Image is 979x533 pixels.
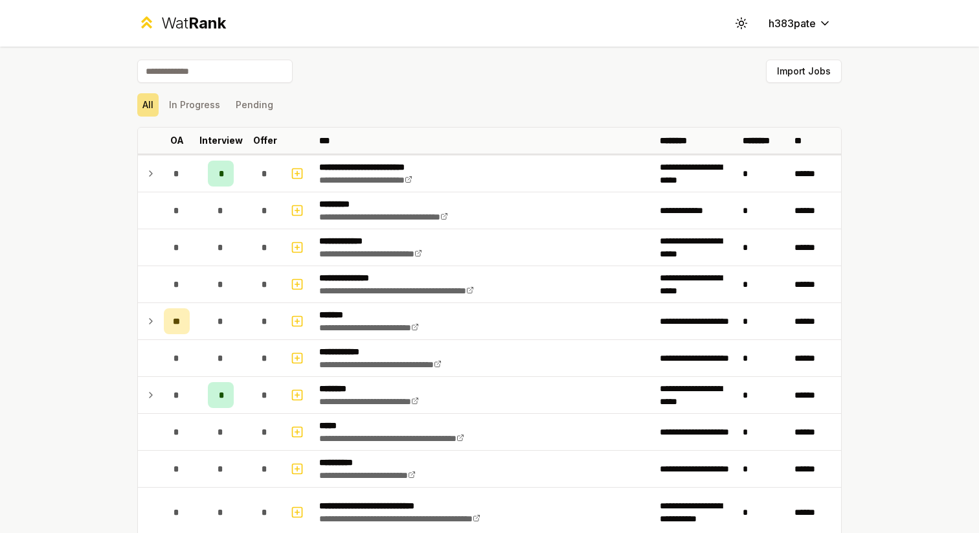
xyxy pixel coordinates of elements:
button: Pending [231,93,278,117]
div: Wat [161,13,226,34]
span: h383pate [769,16,816,31]
button: In Progress [164,93,225,117]
a: WatRank [137,13,226,34]
button: Import Jobs [766,60,842,83]
span: Rank [188,14,226,32]
button: All [137,93,159,117]
p: Offer [253,134,277,147]
p: Interview [199,134,243,147]
button: h383pate [758,12,842,35]
p: OA [170,134,184,147]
